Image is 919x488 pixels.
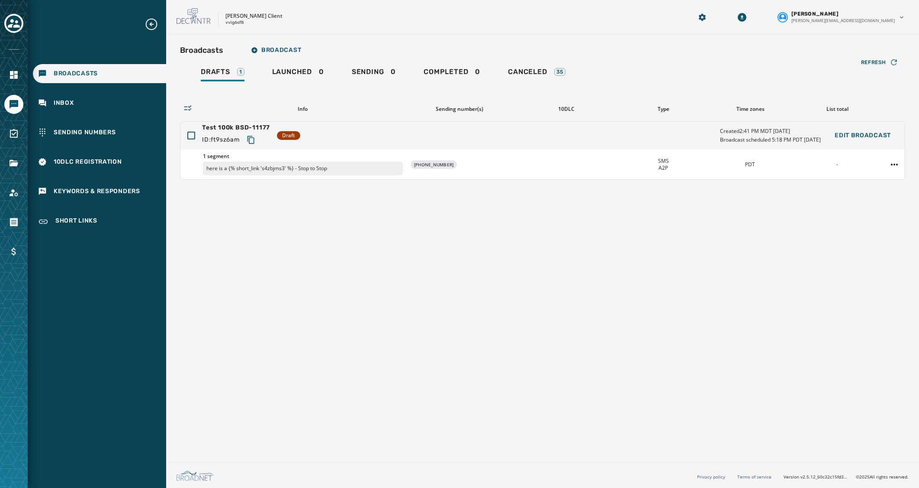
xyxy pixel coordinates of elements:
[54,128,116,137] span: Sending Numbers
[424,68,468,76] span: Completed
[33,152,166,171] a: Navigate to 10DLC Registration
[797,161,877,168] div: -
[887,158,901,171] button: Test 100k BSD-11177 action menu
[237,68,244,76] div: 1
[554,68,566,76] div: 35
[784,474,849,480] span: Version
[33,94,166,113] a: Navigate to Inbox
[797,106,877,113] div: List total
[243,132,259,148] button: Copy text to clipboard
[33,123,166,142] a: Navigate to Sending Numbers
[282,132,295,139] span: Draft
[659,165,668,171] span: A2P
[694,10,710,25] button: Manage global settings
[55,217,97,227] span: Short Links
[710,161,790,168] div: PDT
[194,63,251,83] a: Drafts1
[202,123,270,132] span: Test 100k BSD-11177
[145,17,165,31] button: Expand sub nav menu
[734,10,750,25] button: Download Menu
[856,474,909,480] span: © 2025 All rights reserved.
[4,242,23,261] a: Navigate to Billing
[272,68,324,81] div: 0
[251,47,301,54] span: Broadcast
[710,106,790,113] div: Time zones
[720,136,821,143] span: Broadcast scheduled 5:18 PM PDT [DATE]
[54,69,98,78] span: Broadcasts
[4,65,23,84] a: Navigate to Home
[424,68,480,81] div: 0
[737,474,771,480] a: Terms of service
[501,63,572,83] a: Canceled35
[4,213,23,232] a: Navigate to Orders
[861,59,886,66] span: Refresh
[352,68,396,81] div: 0
[180,44,223,56] h2: Broadcasts
[697,474,725,480] a: Privacy policy
[411,160,457,169] div: [PHONE_NUMBER]
[4,95,23,114] a: Navigate to Messaging
[225,13,283,19] p: [PERSON_NAME] Client
[272,68,312,76] span: Launched
[202,106,402,113] div: Info
[720,128,821,135] span: Created 2:41 PM MDT [DATE]
[345,63,403,83] a: Sending0
[54,187,140,196] span: Keywords & Responders
[658,158,669,165] span: SMS
[774,7,909,27] button: User settings
[791,17,895,24] span: [PERSON_NAME][EMAIL_ADDRESS][DOMAIN_NAME]
[508,68,547,76] span: Canceled
[265,63,331,83] a: Launched0
[791,10,839,17] span: [PERSON_NAME]
[54,99,74,107] span: Inbox
[33,211,166,232] a: Navigate to Short Links
[33,182,166,201] a: Navigate to Keywords & Responders
[54,158,122,166] span: 10DLC Registration
[623,106,704,113] div: Type
[201,68,230,76] span: Drafts
[4,183,23,202] a: Navigate to Account
[835,132,891,139] span: Edit Broadcast
[417,63,487,83] a: Completed0
[4,124,23,143] a: Navigate to Surveys
[517,106,617,113] div: 10DLC
[202,136,240,144] span: ID: ft9sz6am
[4,14,23,33] button: Toggle account select drawer
[203,153,403,160] span: 1 segment
[352,68,384,76] span: Sending
[225,19,244,26] p: vvig6sf8
[828,127,898,144] button: Edit Broadcast
[244,42,308,59] button: Broadcast
[409,106,509,113] div: Sending number(s)
[800,474,849,480] span: v2.5.12_60c32c15fd37978ea97d18c88c1d5e69e1bdb78b
[4,154,23,173] a: Navigate to Files
[854,55,905,69] button: Refresh
[203,162,403,175] p: here is a {% short_link 's4zbjms3' %} - Stop to Stop
[33,64,166,83] a: Navigate to Broadcasts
